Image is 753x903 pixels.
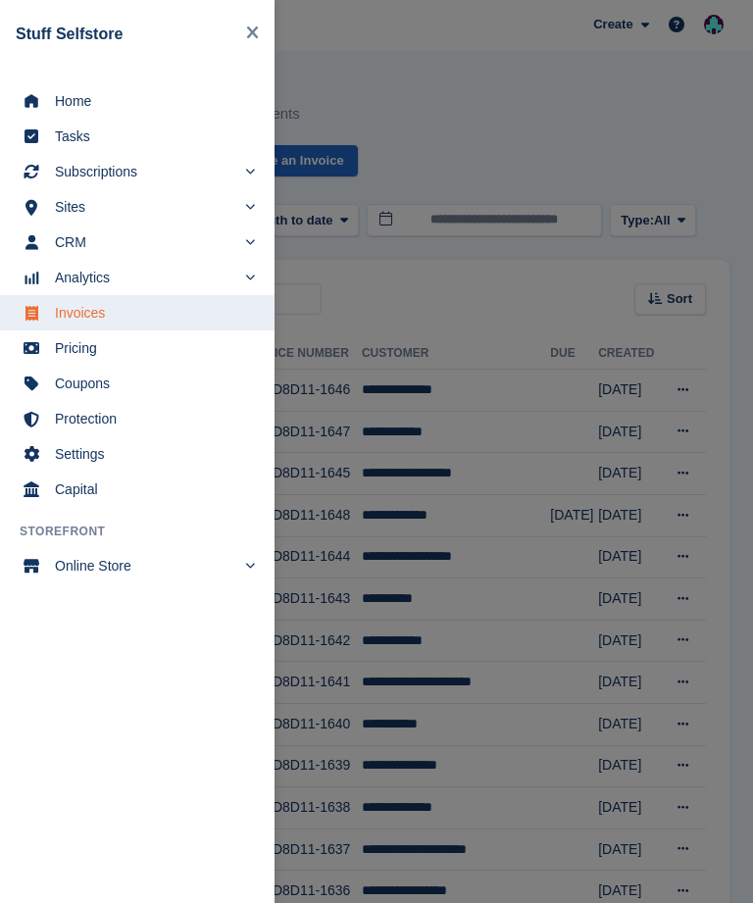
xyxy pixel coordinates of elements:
[20,523,275,540] span: Storefront
[55,228,235,256] span: CRM
[55,370,245,397] span: Coupons
[55,87,245,115] span: Home
[16,23,238,46] div: Stuff Selfstore
[55,193,235,221] span: Sites
[55,264,235,291] span: Analytics
[55,123,245,150] span: Tasks
[55,476,245,503] span: Capital
[55,334,245,362] span: Pricing
[55,299,245,326] span: Invoices
[55,405,245,432] span: Protection
[55,552,235,579] span: Online Store
[55,440,245,468] span: Settings
[55,158,235,185] span: Subscriptions
[238,16,267,52] button: Close navigation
